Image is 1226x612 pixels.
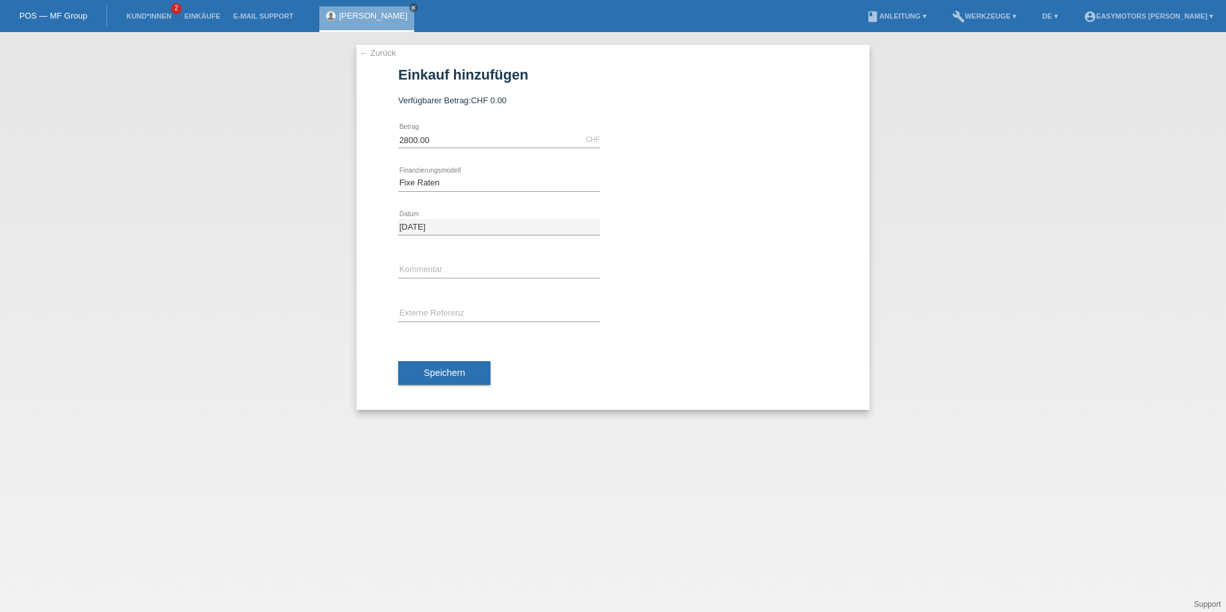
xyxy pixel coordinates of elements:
[398,67,828,83] h1: Einkauf hinzufügen
[120,12,178,20] a: Kund*innen
[952,10,965,23] i: build
[409,3,418,12] a: close
[410,4,417,11] i: close
[398,96,828,105] div: Verfügbarer Betrag:
[866,10,879,23] i: book
[946,12,1023,20] a: buildWerkzeuge ▾
[1077,12,1220,20] a: account_circleEasymotors [PERSON_NAME] ▾
[424,368,465,378] span: Speichern
[227,12,300,20] a: E-Mail Support
[19,11,87,21] a: POS — MF Group
[360,48,396,58] a: ← Zurück
[1194,600,1221,609] a: Support
[339,11,408,21] a: [PERSON_NAME]
[1084,10,1096,23] i: account_circle
[585,135,600,143] div: CHF
[860,12,932,20] a: bookAnleitung ▾
[1036,12,1064,20] a: DE ▾
[171,3,181,14] span: 2
[471,96,507,105] span: CHF 0.00
[398,361,491,386] button: Speichern
[178,12,226,20] a: Einkäufe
